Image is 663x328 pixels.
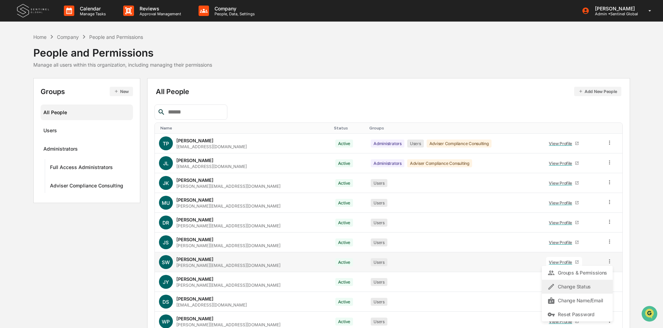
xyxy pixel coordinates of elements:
p: Calendar [74,6,109,11]
div: [EMAIL_ADDRESS][DOMAIN_NAME] [176,302,247,308]
iframe: Open customer support [641,305,660,324]
a: 🔎Data Lookup [4,98,47,110]
div: [PERSON_NAME] [176,138,213,143]
div: Adviser Compliance Consulting [50,183,123,191]
div: [PERSON_NAME][EMAIL_ADDRESS][DOMAIN_NAME] [176,243,280,248]
div: View Profile [549,220,575,225]
div: View Profile [549,260,575,265]
img: logo [17,3,50,18]
div: Active [335,318,353,326]
div: People and Permissions [33,41,212,59]
span: Data Lookup [14,101,44,108]
div: Adviser Compliance Consulting [407,159,472,167]
span: JK [163,180,169,186]
div: Active [335,140,353,148]
div: [PERSON_NAME][EMAIL_ADDRESS][DOMAIN_NAME] [176,203,280,209]
div: Full Access Administrators [50,164,113,173]
div: Users [371,298,387,306]
div: Company [57,34,79,40]
div: Users [43,127,57,136]
a: Powered byPylon [49,117,84,123]
span: TP [163,141,169,146]
div: [PERSON_NAME][EMAIL_ADDRESS][DOMAIN_NAME] [176,322,280,327]
a: View Profile [546,158,582,169]
div: [PERSON_NAME] [176,197,213,203]
div: People and Permissions [89,34,143,40]
div: View Profile [549,161,575,166]
div: Active [335,278,353,286]
div: Groups [41,87,133,96]
div: [PERSON_NAME] [176,237,213,242]
div: View Profile [549,319,575,324]
span: SW [162,259,170,265]
div: Users [371,219,387,227]
div: Administrators [371,159,404,167]
p: [PERSON_NAME] [589,6,638,11]
div: [PERSON_NAME] [176,276,213,282]
div: Reset Password [547,310,607,319]
div: Active [335,199,353,207]
div: We're available if you need us! [24,60,88,66]
div: Active [335,219,353,227]
div: Users [371,278,387,286]
p: Company [209,6,258,11]
div: Groups & Permissions [547,269,607,277]
span: JL [163,160,169,166]
div: Active [335,159,353,167]
span: Preclearance [14,87,45,94]
div: Change Name/Email [547,296,607,305]
div: Adviser Compliance Consulting [427,140,492,148]
button: New [110,87,133,96]
p: Admin • Sentinel Global [589,11,638,16]
div: 🗄️ [50,88,56,94]
div: [PERSON_NAME][EMAIL_ADDRESS][DOMAIN_NAME] [176,184,280,189]
div: Active [335,258,353,266]
p: Manage Tasks [74,11,109,16]
span: MU [162,200,170,206]
div: Toggle SortBy [608,126,620,131]
div: Toggle SortBy [160,126,328,131]
div: [PERSON_NAME] [176,296,213,302]
p: Approval Management [134,11,185,16]
p: How can we help? [7,15,126,26]
div: [PERSON_NAME][EMAIL_ADDRESS][DOMAIN_NAME] [176,223,280,228]
div: Administrators [371,140,404,148]
span: Attestations [57,87,86,94]
div: Users [371,238,387,246]
div: Active [335,298,353,306]
div: [PERSON_NAME] [176,177,213,183]
span: JY [163,279,169,285]
div: Toggle SortBy [369,126,539,131]
div: View Profile [549,180,575,186]
div: View Profile [549,141,575,146]
div: Users [407,140,424,148]
button: Add New People [574,87,621,96]
div: Administrators [43,146,78,154]
p: People, Data, Settings [209,11,258,16]
div: [EMAIL_ADDRESS][DOMAIN_NAME] [176,144,247,149]
div: Manage all users within this organization, including managing their permissions [33,62,212,68]
div: Change Status [547,283,607,291]
a: 🖐️Preclearance [4,85,48,97]
div: [PERSON_NAME] [176,316,213,321]
a: View Profile [546,178,582,188]
a: View Profile [546,237,582,248]
div: View Profile [549,200,575,205]
span: WP [162,319,170,325]
div: View Profile [549,240,575,245]
button: Start new chat [118,55,126,64]
div: Active [335,238,353,246]
div: All People [156,87,621,96]
a: View Profile [546,138,582,149]
div: Users [371,179,387,187]
a: View Profile [546,197,582,208]
div: Home [33,34,47,40]
div: Toggle SortBy [334,126,364,131]
div: [PERSON_NAME][EMAIL_ADDRESS][DOMAIN_NAME] [176,263,280,268]
img: 1746055101610-c473b297-6a78-478c-a979-82029cc54cd1 [7,53,19,66]
div: 🔎 [7,101,12,107]
span: Pylon [69,118,84,123]
div: All People [43,107,131,118]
